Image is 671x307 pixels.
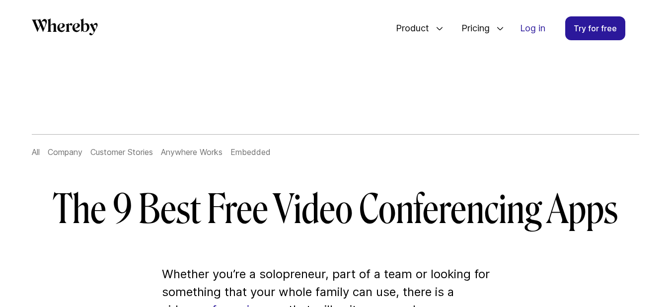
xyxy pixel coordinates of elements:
a: Embedded [230,147,271,157]
svg: Whereby [32,18,98,35]
h1: The 9 Best Free Video Conferencing Apps [50,186,622,233]
a: Customer Stories [90,147,153,157]
span: Product [386,12,432,45]
span: Pricing [451,12,492,45]
a: All [32,147,40,157]
a: Log in [512,17,553,40]
a: Anywhere Works [161,147,223,157]
a: Whereby [32,18,98,39]
a: Try for free [565,16,625,40]
a: Company [48,147,82,157]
